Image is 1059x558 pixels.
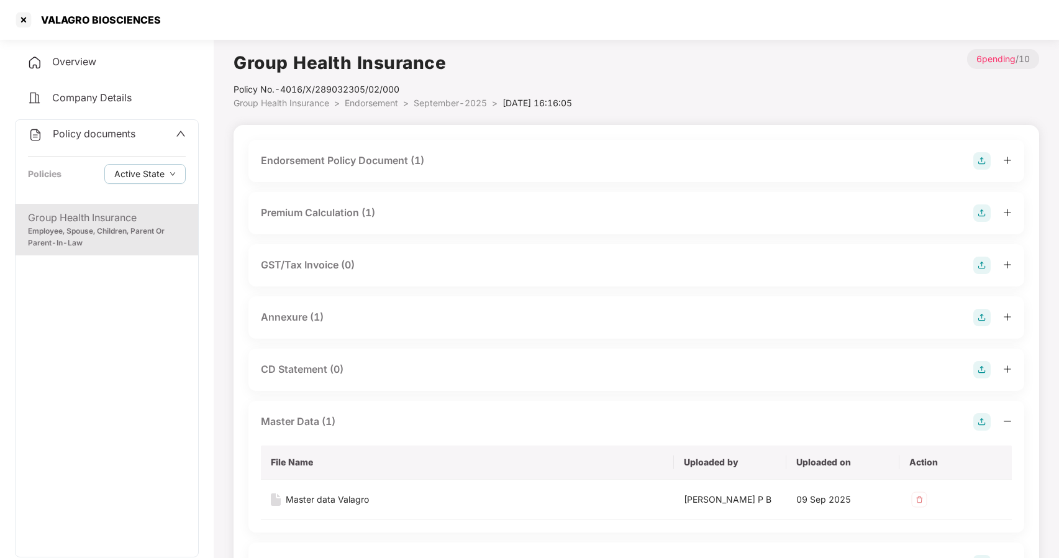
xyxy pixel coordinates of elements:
[170,171,176,178] span: down
[28,226,186,249] div: Employee, Spouse, Children, Parent Or Parent-In-Law
[502,98,572,108] span: [DATE] 16:16:05
[1003,260,1012,269] span: plus
[261,446,674,480] th: File Name
[967,49,1039,69] p: / 10
[34,14,161,26] div: VALAGRO BIOSCIENCES
[234,83,572,96] div: Policy No.- 4016/X/289032305/02/000
[796,493,889,506] div: 09 Sep 2025
[28,127,43,142] img: svg+xml;base64,PHN2ZyB4bWxucz0iaHR0cDovL3d3dy53My5vcmcvMjAwMC9zdmciIHdpZHRoPSIyNCIgaGVpZ2h0PSIyNC...
[786,446,899,480] th: Uploaded on
[1003,156,1012,165] span: plus
[345,98,398,108] span: Endorsement
[403,98,409,108] span: >
[492,98,498,108] span: >
[1003,365,1012,373] span: plus
[53,127,135,140] span: Policy documents
[27,55,42,70] img: svg+xml;base64,PHN2ZyB4bWxucz0iaHR0cDovL3d3dy53My5vcmcvMjAwMC9zdmciIHdpZHRoPSIyNCIgaGVpZ2h0PSIyNC...
[976,53,1016,64] span: 6 pending
[52,91,132,104] span: Company Details
[52,55,96,68] span: Overview
[909,490,929,510] img: svg+xml;base64,PHN2ZyB4bWxucz0iaHR0cDovL3d3dy53My5vcmcvMjAwMC9zdmciIHdpZHRoPSIzMiIgaGVpZ2h0PSIzMi...
[1003,417,1012,426] span: minus
[114,167,165,181] span: Active State
[973,204,991,222] img: svg+xml;base64,PHN2ZyB4bWxucz0iaHR0cDovL3d3dy53My5vcmcvMjAwMC9zdmciIHdpZHRoPSIyOCIgaGVpZ2h0PSIyOC...
[261,153,424,168] div: Endorsement Policy Document (1)
[334,98,340,108] span: >
[234,98,329,108] span: Group Health Insurance
[684,493,776,506] div: [PERSON_NAME] P B
[899,446,1012,480] th: Action
[261,205,375,221] div: Premium Calculation (1)
[104,164,186,184] button: Active Statedown
[28,210,186,226] div: Group Health Insurance
[234,49,572,76] h1: Group Health Insurance
[414,98,487,108] span: September-2025
[28,167,61,181] div: Policies
[674,446,786,480] th: Uploaded by
[271,493,281,506] img: svg+xml;base64,PHN2ZyB4bWxucz0iaHR0cDovL3d3dy53My5vcmcvMjAwMC9zdmciIHdpZHRoPSIxNiIgaGVpZ2h0PSIyMC...
[261,414,335,429] div: Master Data (1)
[1003,208,1012,217] span: plus
[973,361,991,378] img: svg+xml;base64,PHN2ZyB4bWxucz0iaHR0cDovL3d3dy53My5vcmcvMjAwMC9zdmciIHdpZHRoPSIyOCIgaGVpZ2h0PSIyOC...
[286,493,369,506] div: Master data Valagro
[973,413,991,431] img: svg+xml;base64,PHN2ZyB4bWxucz0iaHR0cDovL3d3dy53My5vcmcvMjAwMC9zdmciIHdpZHRoPSIyOCIgaGVpZ2h0PSIyOC...
[261,309,324,325] div: Annexure (1)
[261,362,343,377] div: CD Statement (0)
[27,91,42,106] img: svg+xml;base64,PHN2ZyB4bWxucz0iaHR0cDovL3d3dy53My5vcmcvMjAwMC9zdmciIHdpZHRoPSIyNCIgaGVpZ2h0PSIyNC...
[973,152,991,170] img: svg+xml;base64,PHN2ZyB4bWxucz0iaHR0cDovL3d3dy53My5vcmcvMjAwMC9zdmciIHdpZHRoPSIyOCIgaGVpZ2h0PSIyOC...
[1003,313,1012,321] span: plus
[973,309,991,326] img: svg+xml;base64,PHN2ZyB4bWxucz0iaHR0cDovL3d3dy53My5vcmcvMjAwMC9zdmciIHdpZHRoPSIyOCIgaGVpZ2h0PSIyOC...
[261,257,355,273] div: GST/Tax Invoice (0)
[973,257,991,274] img: svg+xml;base64,PHN2ZyB4bWxucz0iaHR0cDovL3d3dy53My5vcmcvMjAwMC9zdmciIHdpZHRoPSIyOCIgaGVpZ2h0PSIyOC...
[176,129,186,139] span: up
